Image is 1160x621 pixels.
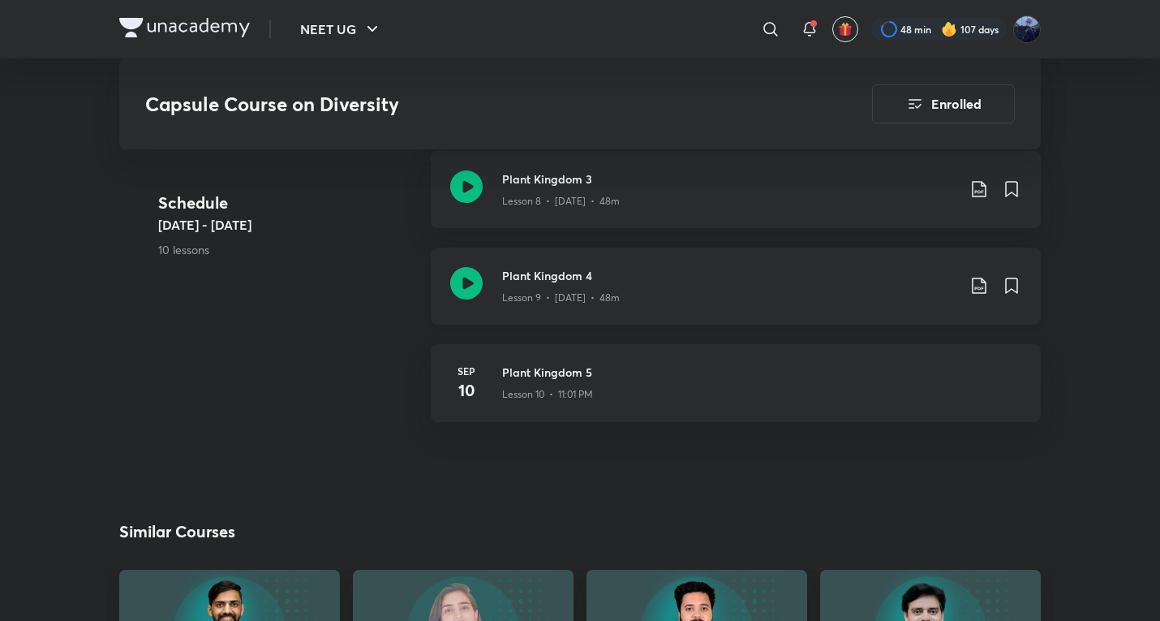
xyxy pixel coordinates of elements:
[119,18,250,41] a: Company Logo
[431,344,1041,442] a: Sep10Plant Kingdom 5Lesson 10 • 11:01 PM
[450,378,483,403] h4: 10
[158,215,418,235] h5: [DATE] - [DATE]
[119,520,235,544] h2: Similar Courses
[431,248,1041,344] a: Plant Kingdom 4Lesson 9 • [DATE] • 48m
[431,151,1041,248] a: Plant Kingdom 3Lesson 8 • [DATE] • 48m
[502,387,593,402] p: Lesson 10 • 11:01 PM
[119,18,250,37] img: Company Logo
[502,194,620,209] p: Lesson 8 • [DATE] • 48m
[502,170,956,188] h3: Plant Kingdom 3
[502,267,956,284] h3: Plant Kingdom 4
[290,13,392,45] button: NEET UG
[832,16,858,42] button: avatar
[941,21,957,37] img: streak
[1013,15,1041,43] img: Kushagra Singh
[450,364,483,378] h6: Sep
[145,93,780,116] h3: Capsule Course on Diversity
[872,84,1015,123] button: Enrolled
[158,191,418,215] h4: Schedule
[158,241,418,258] p: 10 lessons
[838,22,853,37] img: avatar
[502,291,620,305] p: Lesson 9 • [DATE] • 48m
[502,364,1021,381] h3: Plant Kingdom 5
